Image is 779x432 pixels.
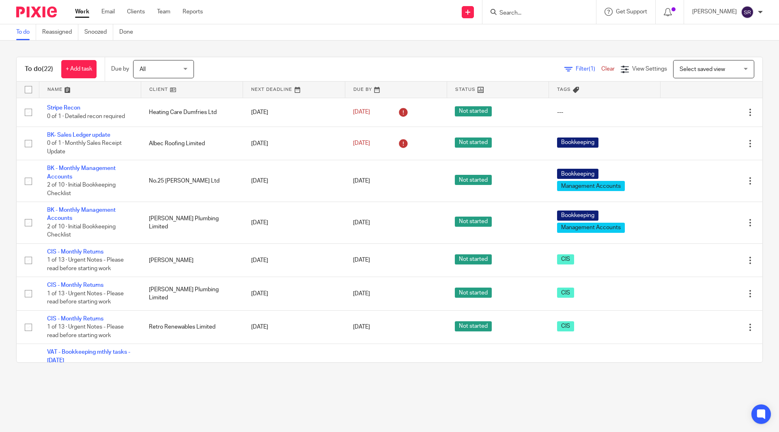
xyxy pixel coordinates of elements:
[47,349,130,363] a: VAT - Bookkeeping mthly tasks - [DATE]
[632,66,667,72] span: View Settings
[243,202,345,244] td: [DATE]
[47,249,103,255] a: CIS - Monthly Returns
[157,8,170,16] a: Team
[243,160,345,202] td: [DATE]
[557,169,598,179] span: Bookkeeping
[243,344,345,394] td: [DATE]
[47,182,116,196] span: 2 of 10 · Initial Bookkeeping Checklist
[16,24,36,40] a: To do
[353,110,370,115] span: [DATE]
[141,160,243,202] td: No.25 [PERSON_NAME] Ltd
[455,106,492,116] span: Not started
[353,325,370,330] span: [DATE]
[47,141,122,155] span: 0 of 1 · Monthly Sales Receipt Update
[141,243,243,277] td: [PERSON_NAME]
[353,140,370,146] span: [DATE]
[680,67,725,72] span: Select saved view
[47,316,103,322] a: CIS - Monthly Returns
[455,254,492,264] span: Not started
[111,65,129,73] p: Due by
[141,344,243,394] td: Albec Roofing Limited
[353,178,370,184] span: [DATE]
[557,288,574,298] span: CIS
[127,8,145,16] a: Clients
[243,243,345,277] td: [DATE]
[557,223,625,233] span: Management Accounts
[455,321,492,331] span: Not started
[42,24,78,40] a: Reassigned
[47,291,124,305] span: 1 of 13 · Urgent Notes - Please read before starting work
[243,127,345,160] td: [DATE]
[141,98,243,127] td: Heating Care Dumfries Ltd
[557,321,574,331] span: CIS
[455,138,492,148] span: Not started
[455,217,492,227] span: Not started
[47,224,116,238] span: 2 of 10 · Initial Bookkeeping Checklist
[692,8,737,16] p: [PERSON_NAME]
[353,220,370,226] span: [DATE]
[141,277,243,310] td: [PERSON_NAME] Plumbing Limited
[741,6,754,19] img: svg%3E
[499,10,572,17] input: Search
[16,6,57,17] img: Pixie
[243,310,345,344] td: [DATE]
[589,66,595,72] span: (1)
[141,310,243,344] td: Retro Renewables Limited
[119,24,139,40] a: Done
[47,105,80,111] a: Stripe Recon
[141,202,243,244] td: [PERSON_NAME] Plumbing Limited
[84,24,113,40] a: Snoozed
[47,132,110,138] a: BK- Sales Ledger update
[47,207,116,221] a: BK - Monthly Management Accounts
[47,258,124,272] span: 1 of 13 · Urgent Notes - Please read before starting work
[47,324,124,338] span: 1 of 13 · Urgent Notes - Please read before starting work
[353,258,370,263] span: [DATE]
[557,87,571,92] span: Tags
[47,165,116,179] a: BK - Monthly Management Accounts
[455,288,492,298] span: Not started
[140,67,146,72] span: All
[243,98,345,127] td: [DATE]
[25,65,53,73] h1: To do
[42,66,53,72] span: (22)
[101,8,115,16] a: Email
[61,60,97,78] a: + Add task
[243,277,345,310] td: [DATE]
[557,254,574,264] span: CIS
[47,282,103,288] a: CIS - Monthly Returns
[557,211,598,221] span: Bookkeeping
[576,66,601,72] span: Filter
[141,127,243,160] td: Albec Roofing Limited
[455,175,492,185] span: Not started
[47,114,125,119] span: 0 of 1 · Detailed recon required
[183,8,203,16] a: Reports
[353,291,370,297] span: [DATE]
[557,138,598,148] span: Bookkeeping
[601,66,615,72] a: Clear
[75,8,89,16] a: Work
[616,9,647,15] span: Get Support
[557,181,625,191] span: Management Accounts
[557,108,652,116] div: ---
